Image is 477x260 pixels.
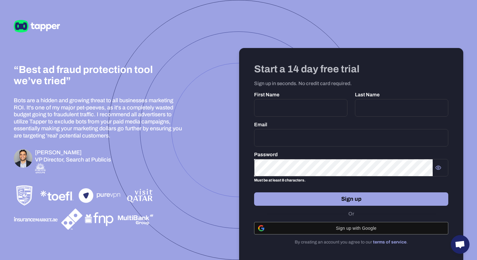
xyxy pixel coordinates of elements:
img: Omar Zahriyeh [14,149,32,168]
span: Sign up with Google [268,226,444,231]
img: Multibank [117,211,154,227]
h6: [PERSON_NAME] [35,149,111,156]
img: VisitQatar [126,188,154,204]
h3: Start a 14 day free trial [254,63,448,75]
a: terms of service [373,240,406,244]
a: Open chat [451,235,470,254]
img: FNP [85,210,115,228]
p: By creating an account you agree to our . [254,239,448,245]
button: Sign up with Google [254,222,448,234]
img: Porsche [14,185,35,206]
p: First Name [254,92,347,98]
p: Password [254,152,448,158]
img: PureVPN [79,188,124,203]
h3: “Best ad fraud protection tool we’ve tried” [14,64,156,87]
img: Dominos [61,209,82,230]
p: Must be at least 8 characters. [254,177,448,184]
span: Or [347,211,356,217]
p: Last Name [355,92,448,98]
p: VP Director, Search at Publicis [35,156,111,163]
p: Email [254,122,448,128]
img: InsuranceMarket [14,215,59,224]
img: Publicis [35,163,46,173]
button: Show password [433,162,444,173]
button: Sign up [254,192,448,206]
p: Bots are a hidden and growing threat to all businesses marketing ROI. It's one of my major pet-pe... [14,97,184,139]
img: TOEFL [37,188,76,203]
p: Sign up in seconds. No credit card required. [254,80,448,87]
